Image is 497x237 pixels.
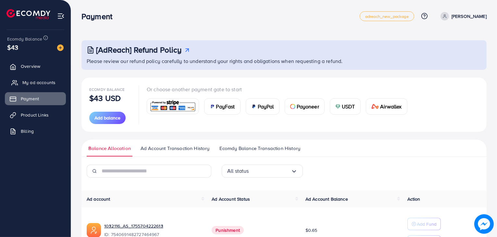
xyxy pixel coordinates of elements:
[371,104,379,109] img: card
[149,99,197,113] img: card
[219,145,300,152] span: Ecomdy Balance Transaction History
[452,12,487,20] p: [PERSON_NAME]
[104,223,201,229] a: 1032116_AS_1755704222613
[227,166,249,176] span: All status
[57,44,64,51] img: image
[246,98,280,115] a: cardPayPal
[417,220,437,228] p: Add Fund
[222,165,303,178] div: Search for option
[204,98,241,115] a: cardPayFast
[251,104,256,109] img: card
[360,11,414,21] a: adreach_new_package
[89,94,121,102] p: $43 USD
[258,103,274,110] span: PayPal
[249,166,291,176] input: Search for option
[7,36,42,42] span: Ecomdy Balance
[365,14,409,19] span: adreach_new_package
[290,104,295,109] img: card
[89,87,125,92] span: Ecomdy Balance
[57,12,65,20] img: menu
[94,115,120,121] span: Add balance
[212,226,244,234] span: Punishment
[212,196,250,202] span: Ad Account Status
[141,145,210,152] span: Ad Account Transaction History
[210,104,215,109] img: card
[21,128,34,134] span: Billing
[5,76,66,89] a: My ad accounts
[285,98,325,115] a: cardPayoneer
[380,103,402,110] span: Airwallex
[474,214,494,234] img: image
[216,103,235,110] span: PayFast
[147,85,413,93] p: Or choose another payment gate to start
[342,103,355,110] span: USDT
[7,43,18,52] span: $43
[335,104,341,109] img: card
[147,98,199,114] a: card
[96,45,182,55] h3: [AdReach] Refund Policy
[305,196,348,202] span: Ad Account Balance
[88,145,131,152] span: Balance Allocation
[5,60,66,73] a: Overview
[81,12,118,21] h3: Payment
[297,103,319,110] span: Payoneer
[366,98,407,115] a: cardAirwallex
[5,108,66,121] a: Product Links
[87,57,483,65] p: Please review our refund policy carefully to understand your rights and obligations when requesti...
[21,112,49,118] span: Product Links
[5,125,66,138] a: Billing
[87,196,110,202] span: Ad account
[21,95,39,102] span: Payment
[22,79,56,86] span: My ad accounts
[5,92,66,105] a: Payment
[89,112,126,124] button: Add balance
[6,9,50,19] img: logo
[407,218,441,230] button: Add Fund
[438,12,487,20] a: [PERSON_NAME]
[305,227,317,233] span: $0.65
[21,63,40,69] span: Overview
[330,98,361,115] a: cardUSDT
[407,196,420,202] span: Action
